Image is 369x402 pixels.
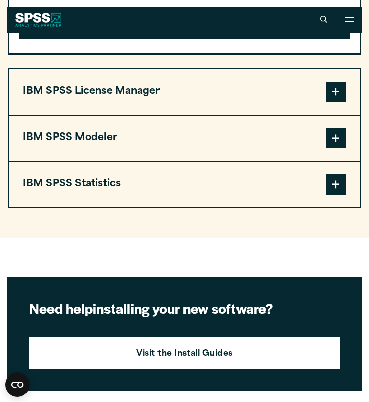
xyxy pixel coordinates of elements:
strong: Visit the Install Guides [136,347,233,361]
button: Open CMP widget [5,372,30,397]
h2: installing your new software? [29,299,340,317]
strong: Need help [29,299,93,318]
a: Visit the Install Guides [29,337,340,369]
button: IBM SPSS Modeler [9,116,360,161]
button: IBM SPSS Statistics [9,162,360,207]
button: IBM SPSS License Manager [9,69,360,115]
img: SPSS White Logo [15,13,62,27]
